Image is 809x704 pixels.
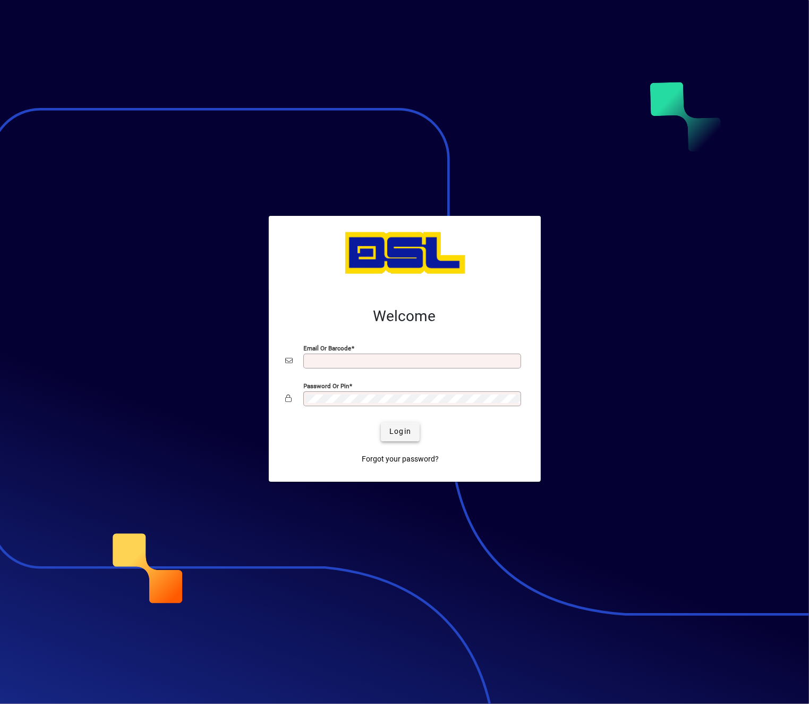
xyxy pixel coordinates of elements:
[286,307,524,325] h2: Welcome
[362,454,439,465] span: Forgot your password?
[304,344,352,351] mat-label: Email or Barcode
[381,422,420,441] button: Login
[389,426,411,437] span: Login
[357,450,443,469] a: Forgot your password?
[304,382,350,389] mat-label: Password or Pin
